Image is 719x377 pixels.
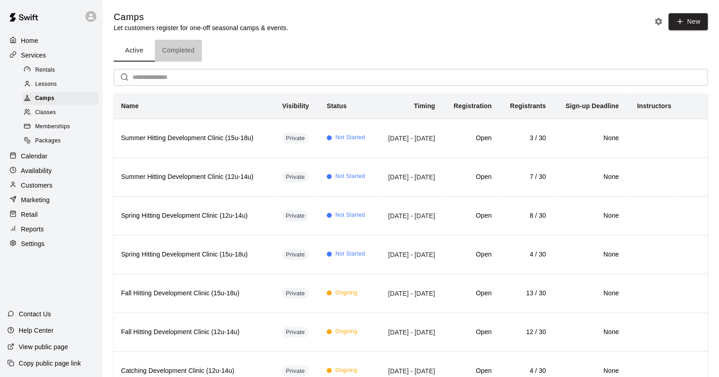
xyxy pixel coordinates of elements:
[21,181,53,190] p: Customers
[507,327,546,337] h6: 12 / 30
[507,133,546,143] h6: 3 / 30
[7,164,95,178] a: Availability
[121,133,268,143] h6: Summer Hitting Development Clinic (15u-18u)
[35,122,70,131] span: Memberships
[637,102,671,110] b: Instructors
[282,210,309,221] div: This service is hidden, and can only be accessed via a direct link
[7,237,95,251] div: Settings
[507,250,546,260] h6: 4 / 30
[121,288,268,298] h6: Fall Hitting Development Clinic (15u-18u)
[282,172,309,183] div: This service is hidden, and can only be accessed via a direct link
[114,23,288,32] p: Let customers register for one-off seasonal camps & events.
[376,274,443,313] td: [DATE] - [DATE]
[561,172,619,182] h6: None
[561,366,619,376] h6: None
[155,40,202,62] button: Completed
[507,211,546,221] h6: 8 / 30
[282,366,309,377] div: This service is hidden, and can only be accessed via a direct link
[19,326,53,335] p: Help Center
[121,102,139,110] b: Name
[21,239,45,248] p: Settings
[121,366,268,376] h6: Catching Development Clinic (12u-14u)
[335,133,365,142] span: Not Started
[22,135,99,147] div: Packages
[35,80,57,89] span: Lessons
[35,66,55,75] span: Rentals
[22,134,103,148] a: Packages
[450,133,492,143] h6: Open
[19,359,81,368] p: Copy public page link
[282,173,309,182] span: Private
[7,48,95,62] a: Services
[7,193,95,207] a: Marketing
[450,288,492,298] h6: Open
[335,288,357,298] span: Ongoing
[7,222,95,236] a: Reports
[19,309,51,319] p: Contact Us
[282,249,309,260] div: This service is hidden, and can only be accessed via a direct link
[335,327,357,336] span: Ongoing
[21,152,48,161] p: Calendar
[376,313,443,351] td: [DATE] - [DATE]
[21,225,44,234] p: Reports
[35,136,61,146] span: Packages
[114,11,288,23] h5: Camps
[335,250,365,259] span: Not Started
[450,327,492,337] h6: Open
[282,288,309,299] div: This service is hidden, and can only be accessed via a direct link
[507,288,546,298] h6: 13 / 30
[561,327,619,337] h6: None
[376,235,443,274] td: [DATE] - [DATE]
[335,211,365,220] span: Not Started
[22,63,103,77] a: Rentals
[450,172,492,182] h6: Open
[22,120,103,134] a: Memberships
[22,92,99,105] div: Camps
[561,288,619,298] h6: None
[22,120,99,133] div: Memberships
[21,166,52,175] p: Availability
[450,211,492,221] h6: Open
[282,327,309,338] div: This service is hidden, and can only be accessed via a direct link
[335,172,365,181] span: Not Started
[566,102,619,110] b: Sign-up Deadline
[327,102,347,110] b: Status
[376,157,443,196] td: [DATE] - [DATE]
[121,250,268,260] h6: Spring Hitting Development Clinic (15u-18u)
[35,94,54,103] span: Camps
[19,342,68,351] p: View public page
[669,13,708,30] button: New
[282,328,309,337] span: Private
[376,196,443,235] td: [DATE] - [DATE]
[450,366,492,376] h6: Open
[414,102,435,110] b: Timing
[561,133,619,143] h6: None
[121,211,268,221] h6: Spring Hitting Development Clinic (12u-14u)
[121,327,268,337] h6: Fall Hitting Development Clinic (12u-14u)
[7,149,95,163] a: Calendar
[22,78,99,91] div: Lessons
[282,134,309,143] span: Private
[282,367,309,376] span: Private
[454,102,492,110] b: Registration
[282,102,309,110] b: Visibility
[21,36,38,45] p: Home
[335,366,357,375] span: Ongoing
[652,15,666,28] button: Camp settings
[7,208,95,221] a: Retail
[7,178,95,192] a: Customers
[21,195,50,204] p: Marketing
[561,211,619,221] h6: None
[21,210,38,219] p: Retail
[114,40,155,62] button: Active
[282,251,309,259] span: Private
[666,17,708,25] a: New
[510,102,546,110] b: Registrants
